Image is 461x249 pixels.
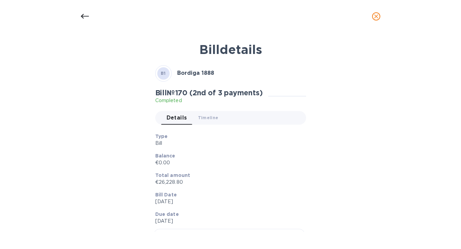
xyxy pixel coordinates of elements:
[177,70,214,76] b: Bordiga 1888
[167,113,187,123] span: Details
[155,153,175,158] b: Balance
[155,88,263,97] h2: Bill № 170 (2nd of 3 payments)
[155,192,177,197] b: Bill Date
[155,218,301,225] p: [DATE]
[155,179,301,186] p: €26,228.80
[155,159,301,166] p: €0.00
[155,97,263,104] p: Completed
[155,198,301,205] p: [DATE]
[155,134,168,139] b: Type
[155,140,301,147] p: Bill
[161,71,166,76] b: B1
[368,8,384,25] button: close
[155,211,179,217] b: Due date
[155,172,190,178] b: Total amount
[198,114,219,121] span: Timeline
[199,42,262,57] b: Bill details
